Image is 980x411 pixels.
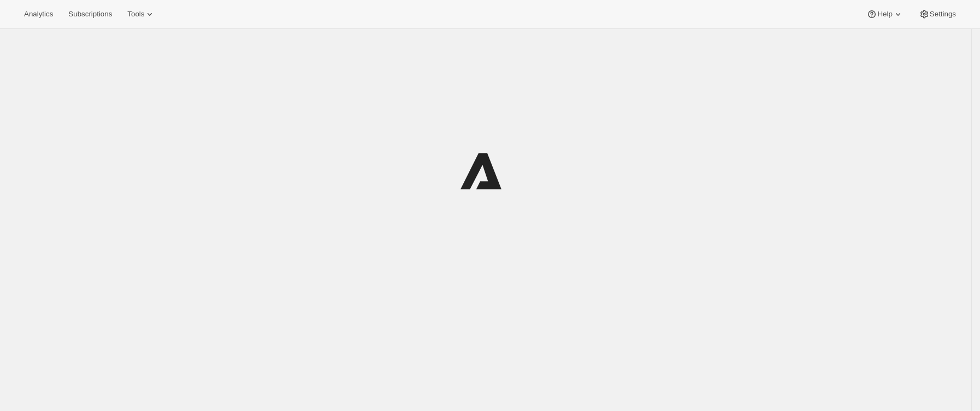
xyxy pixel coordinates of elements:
button: Subscriptions [62,7,119,22]
button: Analytics [17,7,60,22]
span: Help [877,10,892,19]
button: Help [860,7,910,22]
button: Settings [912,7,963,22]
span: Subscriptions [68,10,112,19]
button: Tools [121,7,162,22]
span: Analytics [24,10,53,19]
span: Settings [930,10,956,19]
span: Tools [127,10,144,19]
